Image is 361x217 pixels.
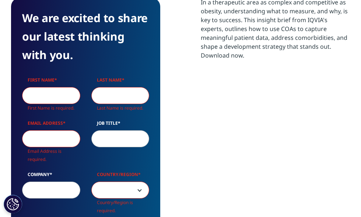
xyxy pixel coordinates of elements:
[91,77,150,87] label: Last Name
[97,199,133,214] span: Country/Region is required.
[22,9,149,64] h4: We are excited to share our latest thinking with you.
[97,105,143,111] span: Last Name is required.
[28,105,74,111] span: First Name is required.
[4,195,22,213] button: Cookies Settings
[91,120,150,130] label: Job Title
[28,148,62,162] span: Email Address is required.
[22,120,80,130] label: Email Address
[22,77,80,87] label: First Name
[91,171,150,182] label: Country/Region
[22,171,80,182] label: Company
